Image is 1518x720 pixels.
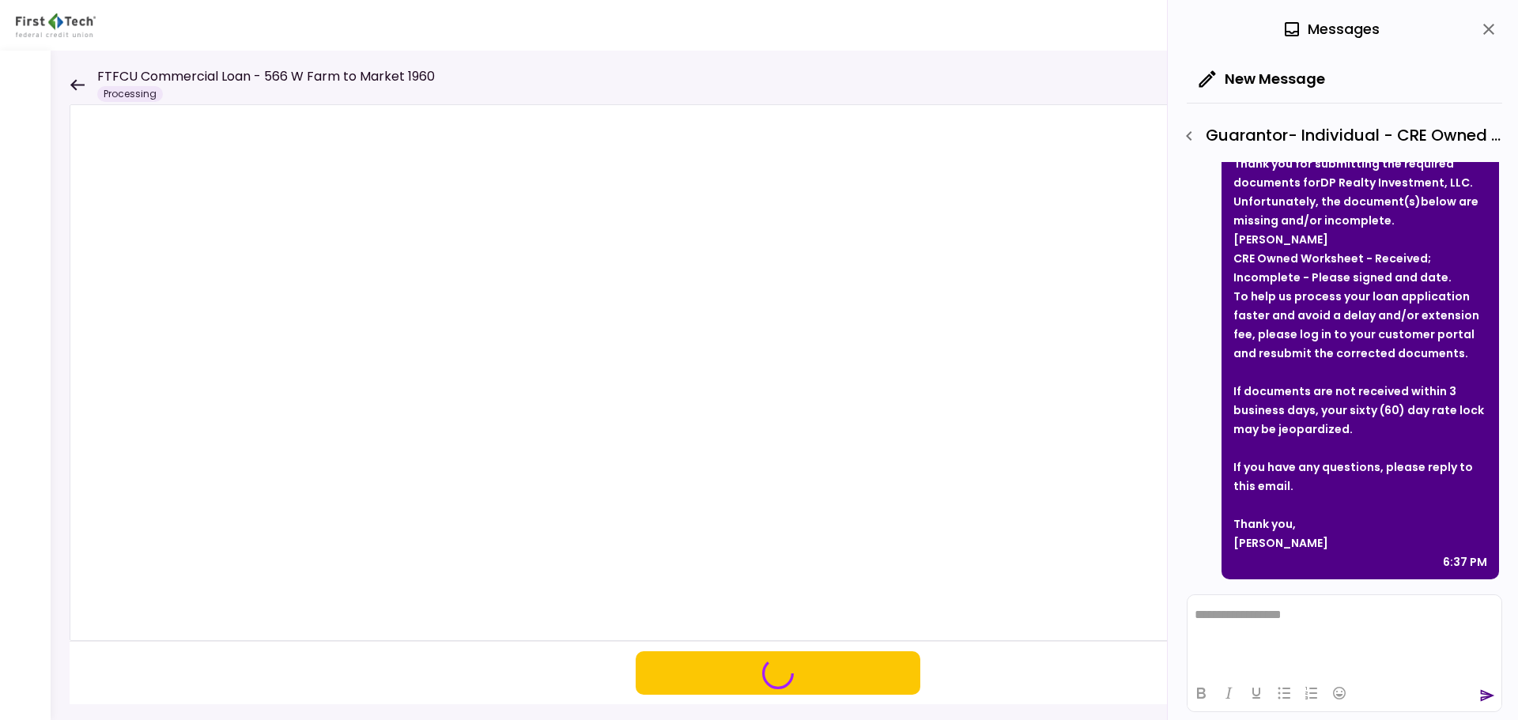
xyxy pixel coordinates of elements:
[1282,17,1380,41] div: Messages
[1188,595,1501,674] iframe: Rich Text Area
[1233,192,1487,230] div: .
[1187,58,1338,100] button: New Message
[1298,682,1325,704] button: Numbered list
[16,13,96,37] img: Partner icon
[1326,682,1353,704] button: Emojis
[1475,16,1502,43] button: close
[1233,533,1487,552] div: [PERSON_NAME]
[70,104,1486,641] iframe: Welcome
[1188,682,1214,704] button: Bold
[1233,194,1421,209] strong: Unfortunately, the document(s)
[1233,232,1328,247] strong: [PERSON_NAME]
[1233,194,1478,228] strong: below are missing and/or incomplete
[1271,682,1297,704] button: Bullet list
[1233,287,1487,363] div: To help us process your loan application faster and avoid a delay and/or extension fee, please lo...
[97,86,163,102] div: Processing
[97,67,435,86] h1: FTFCU Commercial Loan - 566 W Farm to Market 1960
[1233,382,1487,439] div: If documents are not received within 3 business days, your sixty (60) day rate lock may be jeopar...
[1233,458,1487,496] div: If you have any questions, please reply to this email.
[1479,688,1495,703] button: send
[1233,251,1452,285] strong: CRE Owned Worksheet - Received; Incomplete - Please signed and date.
[1233,154,1487,192] div: Thank you for submitting the required documents for .
[1176,123,1502,149] div: Guarantor- Individual - CRE Owned Worksheet
[1443,552,1487,571] div: 6:37 PM
[1233,515,1487,533] div: Thank you,
[1215,682,1242,704] button: Italic
[1320,175,1470,190] strong: DP Realty Investment, LLC
[1243,682,1270,704] button: Underline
